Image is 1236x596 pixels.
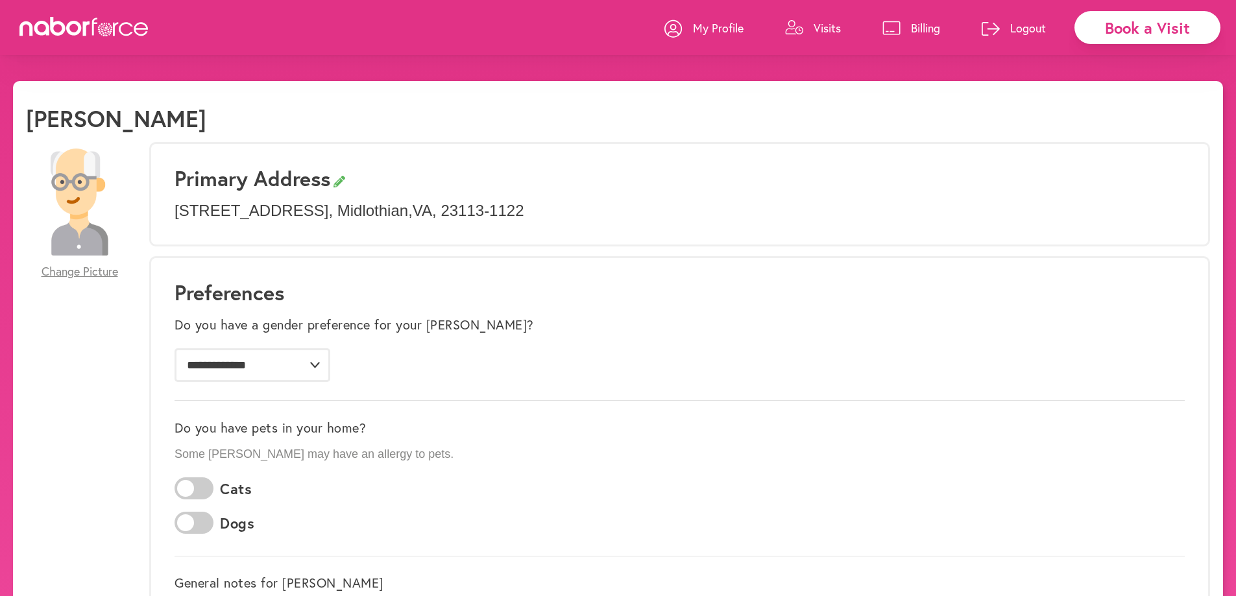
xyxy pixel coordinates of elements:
h1: [PERSON_NAME] [26,104,206,132]
p: My Profile [693,20,744,36]
p: Logout [1010,20,1046,36]
label: Do you have pets in your home? [175,420,366,436]
img: 28479a6084c73c1d882b58007db4b51f.png [26,149,133,256]
label: Dogs [220,515,254,532]
label: Cats [220,481,252,497]
div: Book a Visit [1074,11,1220,44]
label: Do you have a gender preference for your [PERSON_NAME]? [175,317,534,333]
span: Change Picture [42,265,118,279]
a: Logout [982,8,1046,47]
a: My Profile [664,8,744,47]
p: Visits [814,20,841,36]
a: Billing [882,8,940,47]
h3: Primary Address [175,166,1185,191]
h1: Preferences [175,280,1185,305]
p: Some [PERSON_NAME] may have an allergy to pets. [175,447,1185,462]
p: Billing [911,20,940,36]
a: Visits [785,8,841,47]
p: [STREET_ADDRESS] , Midlothian , VA , 23113-1122 [175,202,1185,221]
label: General notes for [PERSON_NAME] [175,575,383,591]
